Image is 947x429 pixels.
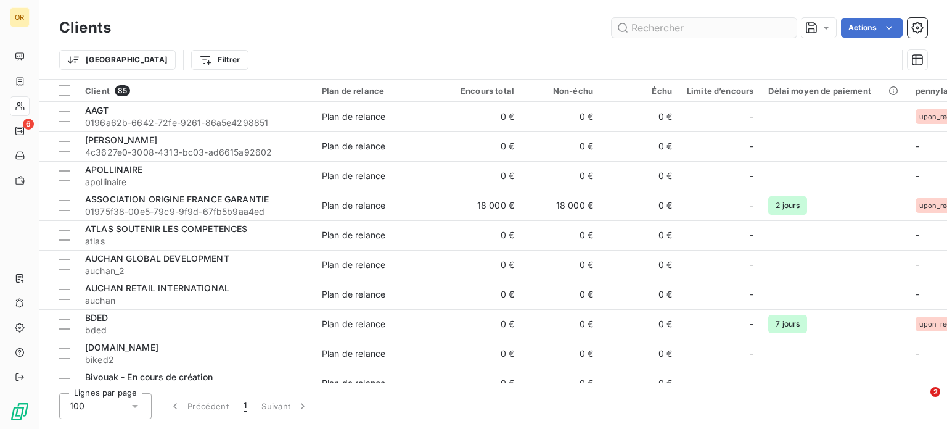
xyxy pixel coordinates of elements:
iframe: Intercom live chat [905,387,935,417]
div: Plan de relance [322,318,385,330]
span: - [750,170,753,182]
span: - [916,259,919,270]
button: Actions [841,18,903,38]
div: Non-échu [529,86,593,96]
div: Plan de relance [322,288,385,301]
td: 0 € [601,280,679,309]
td: 0 € [522,161,601,191]
span: ASSOCIATION ORIGINE FRANCE GARANTIE [85,194,269,204]
td: 0 € [601,191,679,220]
span: Client [85,86,110,96]
div: Plan de relance [322,140,385,152]
div: Plan de relance [322,259,385,271]
td: 0 € [522,220,601,250]
span: 2 jours [768,196,807,215]
span: - [750,229,753,241]
img: Logo LeanPay [10,402,30,422]
div: Plan de relance [322,199,385,212]
td: 0 € [601,309,679,339]
div: Plan de relance [322,377,385,389]
span: 6 [23,119,34,130]
td: 0 € [443,250,522,280]
td: 0 € [443,102,522,131]
span: - [916,348,919,359]
span: AAGT [85,105,109,115]
div: Plan de relance [322,110,385,123]
span: - [750,318,753,330]
span: 7 jours [768,315,807,333]
span: 0196a62b-6642-72fe-9261-86a5e4298851 [85,117,307,129]
td: 0 € [522,102,601,131]
td: 0 € [443,369,522,398]
span: auchan [85,294,307,307]
td: 0 € [601,250,679,280]
span: AUCHAN RETAIL INTERNATIONAL [85,283,229,293]
div: Limite d’encours [687,86,753,96]
td: 0 € [601,220,679,250]
span: biked2 [85,354,307,366]
span: AUCHAN GLOBAL DEVELOPMENT [85,253,229,264]
div: Plan de relance [322,170,385,182]
td: 0 € [522,131,601,161]
div: Plan de relance [322,229,385,241]
span: [PERSON_NAME] [85,135,157,145]
span: 85 [115,85,130,96]
button: [GEOGRAPHIC_DATA] [59,50,176,70]
td: 0 € [601,339,679,369]
div: Échu [608,86,672,96]
span: - [916,170,919,181]
div: Plan de relance [322,348,385,360]
td: 0 € [601,161,679,191]
td: 0 € [443,131,522,161]
td: 0 € [522,369,601,398]
span: - [916,289,919,299]
div: Encours total [450,86,514,96]
span: - [750,140,753,152]
span: atlas [85,235,307,248]
button: Suivant [254,393,316,419]
button: 1 [236,393,254,419]
td: 0 € [522,339,601,369]
span: apollinaire [85,176,307,188]
span: [DOMAIN_NAME] [85,342,158,352]
div: OR [10,7,30,27]
span: 2 [930,387,940,397]
span: - [750,377,753,389]
span: APOLLINAIRE [85,164,143,175]
span: auchan_2 [85,265,307,277]
button: Filtrer [191,50,248,70]
span: - [750,199,753,212]
td: 18 000 € [443,191,522,220]
td: 0 € [601,369,679,398]
div: Délai moyen de paiement [768,86,900,96]
span: 01975f38-00e5-79c9-9f9d-67fb5b9aa4ed [85,206,307,218]
td: 0 € [522,280,601,309]
span: - [750,348,753,360]
td: 0 € [443,339,522,369]
input: Rechercher [612,18,797,38]
span: 1 [244,400,247,412]
span: 100 [70,400,84,412]
td: 0 € [443,220,522,250]
div: Plan de relance [322,86,435,96]
td: 18 000 € [522,191,601,220]
td: 0 € [443,161,522,191]
td: 0 € [522,250,601,280]
span: - [750,288,753,301]
td: 0 € [443,280,522,309]
span: Bivouak - En cours de création [85,372,213,382]
span: - [916,230,919,240]
td: 0 € [522,309,601,339]
span: - [916,378,919,388]
button: Précédent [162,393,236,419]
span: 4c3627e0-3008-4313-bc03-ad6615a92602 [85,146,307,159]
span: BDED [85,312,109,323]
td: 0 € [601,102,679,131]
span: - [916,141,919,151]
h3: Clients [59,17,111,39]
span: bded [85,324,307,336]
span: - [750,259,753,271]
td: 0 € [443,309,522,339]
td: 0 € [601,131,679,161]
span: - [750,110,753,123]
